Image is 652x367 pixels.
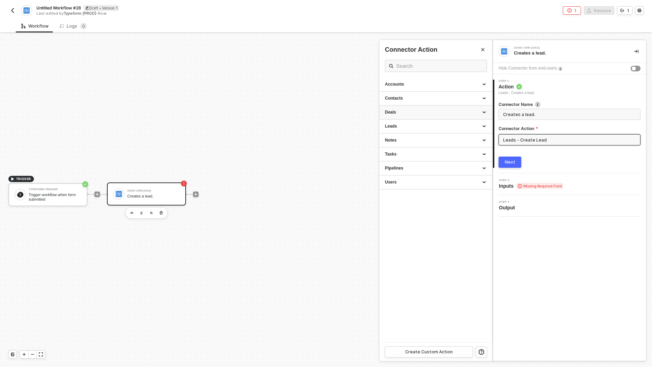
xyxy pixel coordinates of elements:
img: icon-info [558,67,563,71]
button: Release [584,6,614,15]
div: Users [385,179,487,185]
span: icon-search [389,63,393,69]
span: Step 2 [499,179,563,182]
span: Untitled Workflow #28 [36,5,81,11]
button: 1 [617,6,632,15]
input: Search [396,62,476,70]
span: Action [499,83,535,90]
div: Last edited by - Now [36,11,325,16]
div: Step 2Inputs Missing Required Field [493,179,646,189]
div: Draft • Version 1 [84,5,119,11]
div: Pipelines [385,165,487,171]
span: icon-collapse-right [634,49,638,53]
div: 1 [574,8,576,14]
span: Step 3 [499,201,518,203]
div: Connector Action [385,45,487,54]
label: Connector Name [499,101,640,107]
button: Create Custom Action [385,346,473,358]
img: integration-icon [501,48,507,55]
span: Output [499,204,518,211]
button: Next [499,157,521,168]
input: Connector Action [499,134,640,145]
img: icon-info [535,102,540,107]
div: Step 1Action Leads - Creates a lead.Connector Nameicon-infoConnector ActionNext [493,80,646,168]
div: Logs [60,23,87,30]
label: Connector Action [499,125,640,131]
div: Contacts [385,95,487,101]
div: Zoho CRM (OAS) [514,46,619,49]
div: 1 [627,8,629,14]
div: Creates a lead. [514,50,623,56]
span: Inputs [499,182,563,189]
span: icon-play [22,352,26,357]
button: Close [479,45,487,54]
div: Create Custom Action [405,349,453,355]
div: Deals [385,109,487,115]
span: icon-versioning [620,8,624,13]
span: Typeform [PROD] [64,11,96,16]
div: Leads - Creates a lead. [499,90,535,96]
button: back [8,6,17,15]
input: Enter description [503,110,635,118]
span: icon-edit [85,6,89,10]
span: icon-expand [39,352,43,357]
span: Missing Required Field [516,183,563,189]
span: icon-settings [637,8,642,13]
div: Notes [385,137,487,143]
span: icon-error-page [567,8,572,13]
span: Step 1 [499,80,535,82]
div: Hide Connector from end-users [499,65,557,72]
div: Leads [385,123,487,129]
sup: 0 [80,23,87,30]
button: 1 [563,6,581,15]
div: Accounts [385,81,487,87]
img: integration-icon [23,7,29,14]
img: back [10,8,15,13]
span: icon-minus [30,352,35,357]
div: Tasks [385,151,487,157]
div: Next [505,159,515,165]
div: Workflow [21,23,49,29]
